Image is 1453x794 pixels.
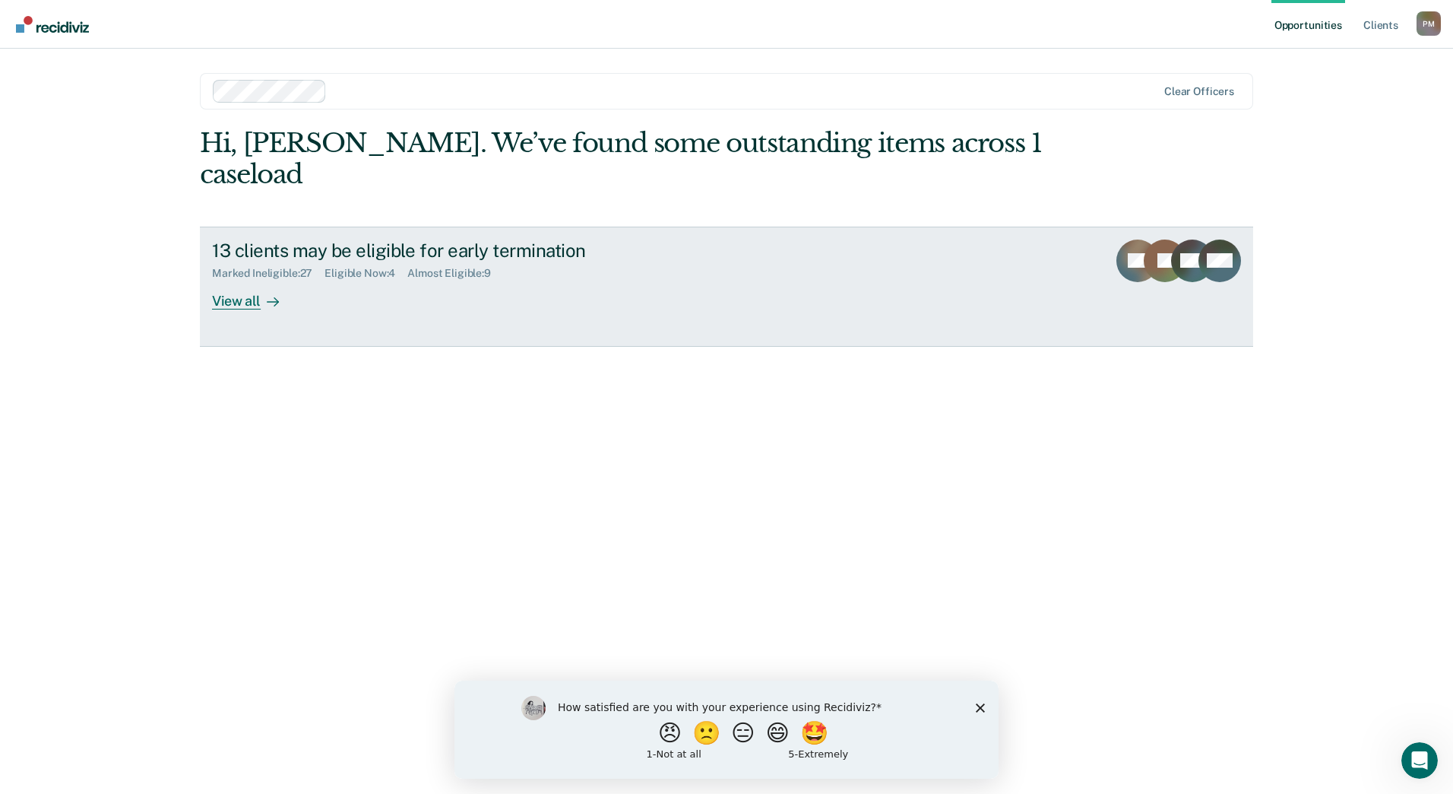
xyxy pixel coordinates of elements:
[454,681,999,779] iframe: Survey by Kim from Recidiviz
[200,227,1253,347] a: 13 clients may be eligible for early terminationMarked Ineligible:27Eligible Now:4Almost Eligible...
[1401,742,1438,779] iframe: Intercom live chat
[16,16,89,33] img: Recidiviz
[1417,11,1441,36] button: Profile dropdown button
[1417,11,1441,36] div: P M
[212,240,745,262] div: 13 clients may be eligible for early termination
[200,128,1043,190] div: Hi, [PERSON_NAME]. We’ve found some outstanding items across 1 caseload
[407,267,503,280] div: Almost Eligible : 9
[212,280,297,310] div: View all
[212,267,324,280] div: Marked Ineligible : 27
[1164,85,1234,98] div: Clear officers
[324,267,407,280] div: Eligible Now : 4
